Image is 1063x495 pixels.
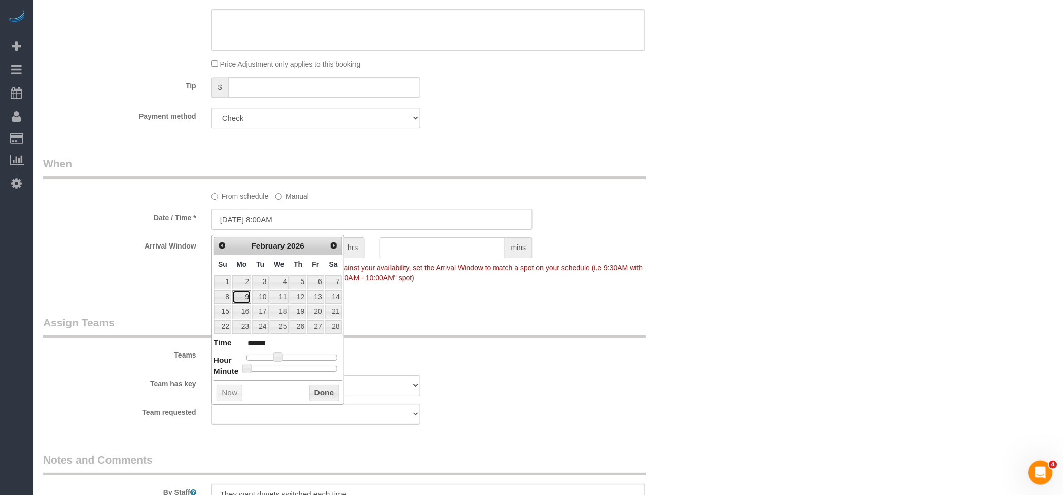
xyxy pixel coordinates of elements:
img: Automaid Logo [6,10,26,24]
label: Manual [275,188,309,201]
a: 7 [325,275,342,289]
span: Prev [218,241,226,250]
legend: Notes and Comments [43,452,646,475]
label: Arrival Window [36,237,204,251]
a: 15 [214,305,231,319]
legend: When [43,156,646,179]
label: Team requested [36,404,204,417]
legend: Assign Teams [43,315,646,338]
span: Sunday [218,260,227,268]
a: 3 [252,275,268,289]
span: hrs [342,237,364,258]
span: 2026 [287,241,304,250]
a: 5 [290,275,306,289]
span: Tuesday [256,260,264,268]
a: 27 [307,320,324,334]
a: 6 [307,275,324,289]
a: 17 [252,305,268,319]
input: MM/DD/YYYY HH:MM [211,209,533,230]
dt: Minute [214,366,239,378]
a: 4 [270,275,289,289]
span: To make this booking count against your availability, set the Arrival Window to match a spot on y... [211,264,643,282]
span: Saturday [329,260,338,268]
a: 28 [325,320,342,334]
dt: Hour [214,355,232,367]
label: Tip [36,77,204,91]
span: Thursday [294,260,302,268]
span: Monday [237,260,247,268]
a: 16 [232,305,251,319]
a: 23 [232,320,251,334]
button: Done [309,385,339,401]
dt: Time [214,337,232,350]
a: 2 [232,275,251,289]
a: 9 [232,290,251,304]
a: Next [327,238,341,253]
a: 1 [214,275,231,289]
label: Date / Time * [36,209,204,223]
a: 8 [214,290,231,304]
span: Friday [312,260,320,268]
label: From schedule [211,188,269,201]
a: 20 [307,305,324,319]
a: 10 [252,290,268,304]
input: Manual [275,193,282,200]
label: Payment method [36,108,204,121]
a: 18 [270,305,289,319]
a: 26 [290,320,306,334]
a: 24 [252,320,268,334]
iframe: Intercom live chat [1029,461,1053,485]
a: 13 [307,290,324,304]
a: 25 [270,320,289,334]
span: Wednesday [274,260,285,268]
span: $ [211,77,228,98]
a: Prev [215,238,229,253]
a: 12 [290,290,306,304]
label: Team has key [36,375,204,389]
input: From schedule [211,193,218,200]
span: February [252,241,285,250]
label: Teams [36,346,204,360]
a: 19 [290,305,306,319]
a: 11 [270,290,289,304]
span: mins [505,237,533,258]
a: 22 [214,320,231,334]
button: Now [217,385,242,401]
span: Price Adjustment only applies to this booking [220,60,361,68]
a: 14 [325,290,342,304]
span: Next [330,241,338,250]
span: 4 [1049,461,1057,469]
a: 21 [325,305,342,319]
